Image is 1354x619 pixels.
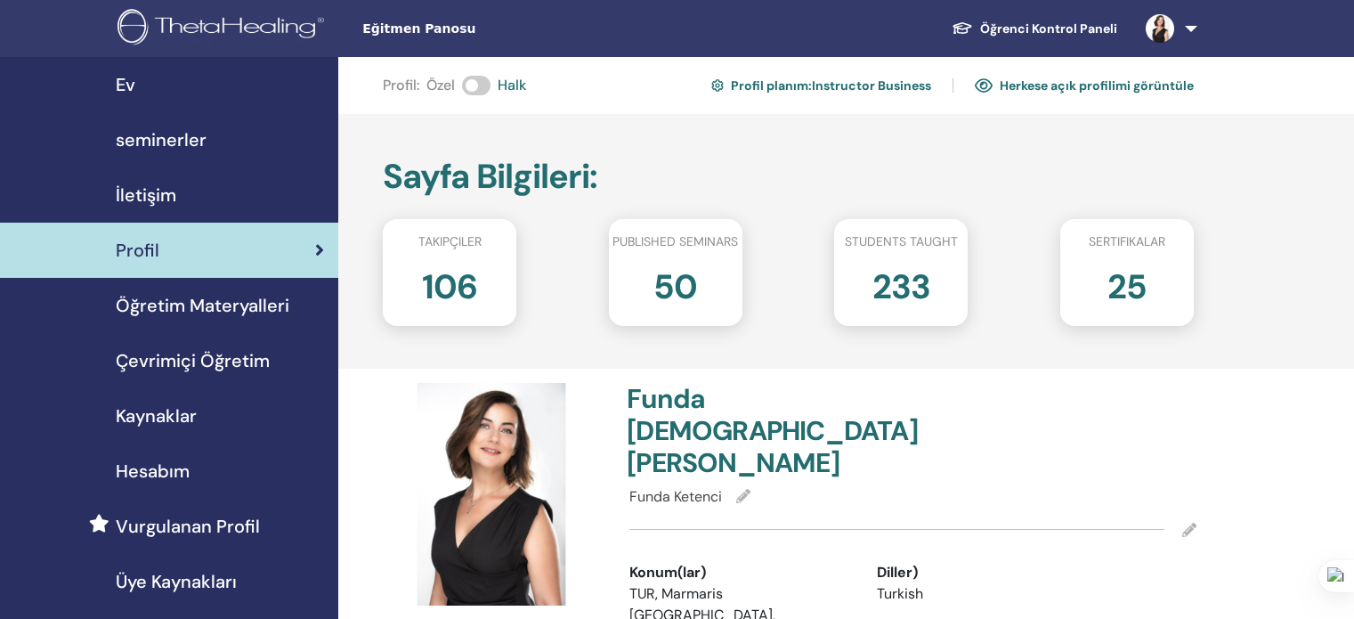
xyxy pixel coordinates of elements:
[952,20,973,36] img: graduation-cap-white.svg
[383,157,1194,198] h2: Sayfa Bilgileri :
[937,12,1131,45] a: Öğrenci Kontrol Paneli
[418,232,482,251] span: Takipçiler
[118,9,330,49] img: logo.png
[116,513,260,540] span: Vurgulanan Profil
[711,77,724,94] img: cog.svg
[116,568,237,595] span: Üye Kaynakları
[629,562,706,583] span: Konum(lar)
[877,583,1098,605] li: Turkish
[1089,232,1165,251] span: sertifikalar
[116,71,135,98] span: Ev
[653,258,697,308] h2: 50
[422,258,477,308] h2: 106
[1146,14,1174,43] img: default.jpg
[383,75,419,96] span: Profil :
[426,75,455,96] span: Özel
[975,77,993,94] img: eye.svg
[845,232,958,251] span: Students taught
[629,487,722,506] span: Funda Ketenci
[498,75,526,96] span: Halk
[116,347,270,374] span: Çevrimiçi Öğretim
[116,126,207,153] span: seminerler
[116,403,197,429] span: Kaynaklar
[116,458,190,485] span: Hesabım
[711,71,931,100] a: Profil planım:Instructor Business
[627,383,902,479] h4: Funda [DEMOGRAPHIC_DATA][PERSON_NAME]
[116,237,159,264] span: Profil
[116,182,176,208] span: İletişim
[612,232,738,251] span: Published seminars
[629,583,850,605] li: TUR, Marmaris
[872,258,930,308] h2: 233
[975,71,1194,100] a: Herkese açık profilimi görüntüle
[380,383,603,606] img: default.jpg
[1107,258,1147,308] h2: 25
[362,20,629,38] span: Eğitmen Panosu
[116,292,289,319] span: Öğretim Materyalleri
[877,562,1098,583] div: Diller)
